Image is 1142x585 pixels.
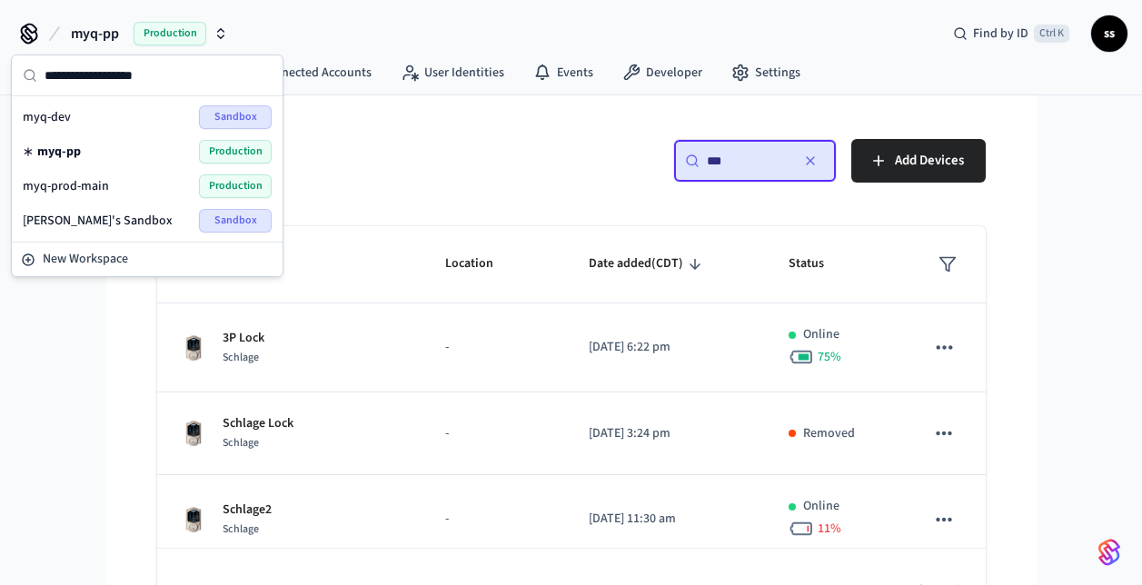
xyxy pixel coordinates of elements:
p: - [445,424,544,443]
h5: Devices [157,139,561,176]
p: [DATE] 3:24 pm [589,424,746,443]
span: ss [1093,17,1126,50]
div: Suggestions [12,96,283,242]
p: Online [803,497,839,516]
p: - [445,510,544,529]
img: Schlage Sense Smart Deadbolt with Camelot Trim, Front [179,419,208,448]
span: myq-pp [71,23,119,45]
a: Settings [717,56,815,89]
img: Schlage Sense Smart Deadbolt with Camelot Trim, Front [179,333,208,362]
a: Connected Accounts [222,56,386,89]
span: Production [199,174,272,198]
span: Date added(CDT) [589,250,707,278]
span: myq-pp [37,143,81,161]
img: Schlage Sense Smart Deadbolt with Camelot Trim, Front [179,505,208,534]
button: Add Devices [851,139,986,183]
span: New Workspace [43,250,128,269]
span: Sandbox [199,105,272,129]
p: Removed [803,424,855,443]
span: 75 % [818,348,841,366]
p: - [445,338,544,357]
span: 11 % [818,520,841,538]
a: Events [519,56,608,89]
p: [DATE] 6:22 pm [589,338,746,357]
span: Production [134,22,206,45]
button: ss [1091,15,1127,52]
p: Schlage Lock [223,414,293,433]
img: SeamLogoGradient.69752ec5.svg [1098,538,1120,567]
span: Sandbox [199,209,272,233]
p: Online [803,325,839,344]
button: New Workspace [14,244,281,274]
p: 3P Lock [223,329,264,348]
p: [DATE] 11:30 am [589,510,746,529]
span: Add Devices [895,149,964,173]
span: Status [789,250,848,278]
a: Developer [608,56,717,89]
span: Schlage [223,521,259,537]
span: myq-dev [23,108,71,126]
span: myq-prod-main [23,177,109,195]
span: Find by ID [973,25,1028,43]
span: [PERSON_NAME]'s Sandbox [23,212,173,230]
div: Find by IDCtrl K [938,17,1084,50]
span: Location [445,250,517,278]
span: Schlage [223,435,259,451]
span: Production [199,140,272,164]
span: Ctrl K [1034,25,1069,43]
a: User Identities [386,56,519,89]
span: Schlage [223,350,259,365]
p: Schlage2 [223,501,272,520]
